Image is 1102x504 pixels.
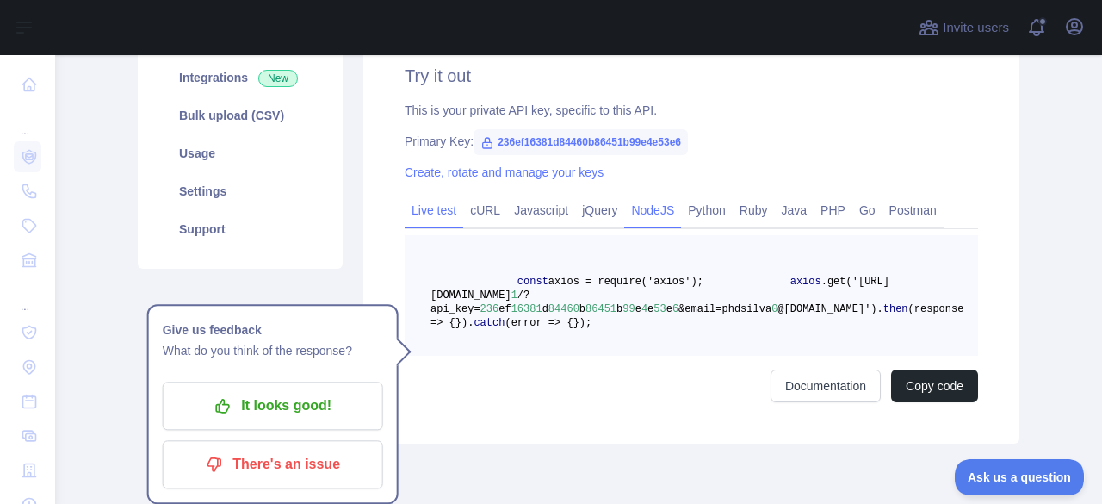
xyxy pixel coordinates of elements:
[775,196,814,224] a: Java
[163,340,383,361] p: What do you think of the response?
[158,134,322,172] a: Usage
[480,303,499,315] span: 236
[517,276,548,288] span: const
[573,317,592,329] span: });
[163,320,383,340] h1: Give us feedback
[158,59,322,96] a: Integrations New
[511,289,517,302] span: 1
[771,303,777,315] span: 0
[943,18,1009,38] span: Invite users
[163,382,383,430] button: It looks good!
[585,303,616,315] span: 86451
[641,303,647,315] span: 4
[666,303,672,315] span: e
[579,303,585,315] span: b
[498,303,511,315] span: ef
[877,303,883,315] span: .
[14,279,41,314] div: ...
[891,370,978,402] button: Copy code
[14,103,41,138] div: ...
[467,317,474,329] span: .
[505,317,573,329] span: (error => {
[548,276,703,288] span: axios = require('axios');
[405,196,463,224] a: Live test
[777,303,876,315] span: @[DOMAIN_NAME]')
[915,14,1012,41] button: Invite users
[635,303,641,315] span: e
[955,459,1085,495] iframe: Toggle Customer Support
[405,102,978,119] div: This is your private API key, specific to this API.
[405,165,604,179] a: Create, rotate and manage your keys
[790,276,821,288] span: axios
[474,317,505,329] span: catch
[507,196,575,224] a: Javascript
[624,196,681,224] a: NodeJS
[733,196,775,224] a: Ruby
[405,133,978,150] div: Primary Key:
[455,317,467,329] span: })
[575,196,624,224] a: jQuery
[653,303,666,315] span: 53
[771,370,881,402] a: Documentation
[258,70,298,87] span: New
[852,196,882,224] a: Go
[678,303,771,315] span: &email=phdsilva
[647,303,653,315] span: e
[158,210,322,248] a: Support
[463,196,507,224] a: cURL
[542,303,548,315] span: d
[176,391,370,420] p: It looks good!
[511,303,542,315] span: 16381
[616,303,622,315] span: b
[672,303,678,315] span: 6
[681,196,733,224] a: Python
[474,129,688,155] span: 236ef16381d84460b86451b99e4e53e6
[882,196,944,224] a: Postman
[883,303,908,315] span: then
[548,303,579,315] span: 84460
[814,196,852,224] a: PHP
[405,64,978,88] h2: Try it out
[622,303,635,315] span: 99
[158,172,322,210] a: Settings
[158,96,322,134] a: Bulk upload (CSV)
